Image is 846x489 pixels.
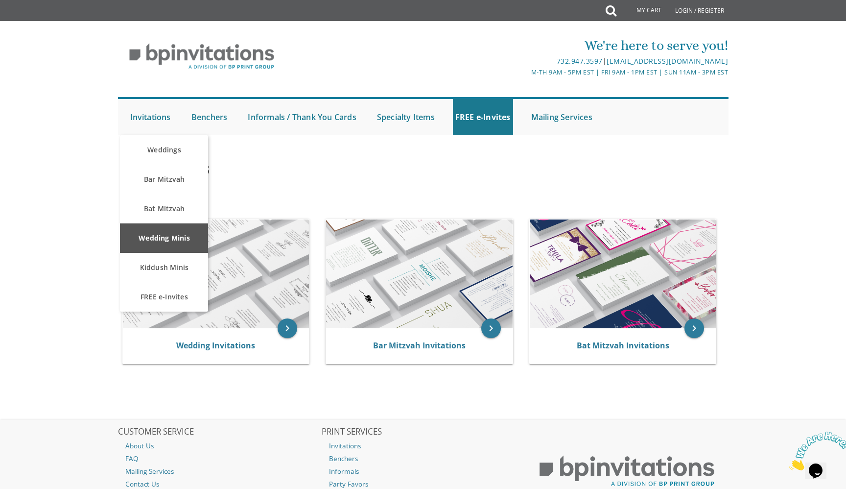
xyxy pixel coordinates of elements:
a: FAQ [118,452,321,465]
h2: PRINT SERVICES [322,427,524,437]
a: Invitations [322,440,524,452]
a: FREE e-Invites [120,282,208,312]
a: Kiddush Minis [120,253,208,282]
a: My Cart [615,1,668,21]
a: Informals [322,465,524,478]
a: keyboard_arrow_right [684,318,704,338]
h1: Invitations [119,157,519,186]
div: | [322,55,728,67]
img: Wedding Invitations [123,220,309,328]
a: FREE e-Invites [453,99,513,135]
a: Bat Mitzvah [120,194,208,223]
a: Weddings [120,135,208,165]
a: Benchers [189,99,230,135]
a: Bar Mitzvah [120,165,208,194]
a: Specialty Items [375,99,437,135]
img: BP Invitation Loft [118,36,286,77]
img: Chat attention grabber [4,4,65,43]
a: keyboard_arrow_right [278,318,297,338]
a: About Us [118,440,321,452]
a: Bat Mitzvah Invitations [577,340,669,351]
a: Wedding Minis [120,223,208,253]
img: Bat Mitzvah Invitations [530,220,716,328]
div: M-Th 9am - 5pm EST | Fri 9am - 1pm EST | Sun 11am - 3pm EST [322,67,728,77]
div: We're here to serve you! [322,36,728,55]
h2: CUSTOMER SERVICE [118,427,321,437]
a: Wedding Invitations [176,340,255,351]
a: Benchers [322,452,524,465]
iframe: chat widget [785,428,846,474]
a: [EMAIL_ADDRESS][DOMAIN_NAME] [607,56,728,66]
a: Invitations [128,99,173,135]
a: keyboard_arrow_right [481,318,501,338]
a: Mailing Services [529,99,595,135]
a: 732.947.3597 [557,56,603,66]
div: : [118,198,423,208]
a: Mailing Services [118,465,321,478]
a: Bar Mitzvah Invitations [373,340,466,351]
a: Informals / Thank You Cards [245,99,358,135]
img: Bar Mitzvah Invitations [326,220,513,328]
